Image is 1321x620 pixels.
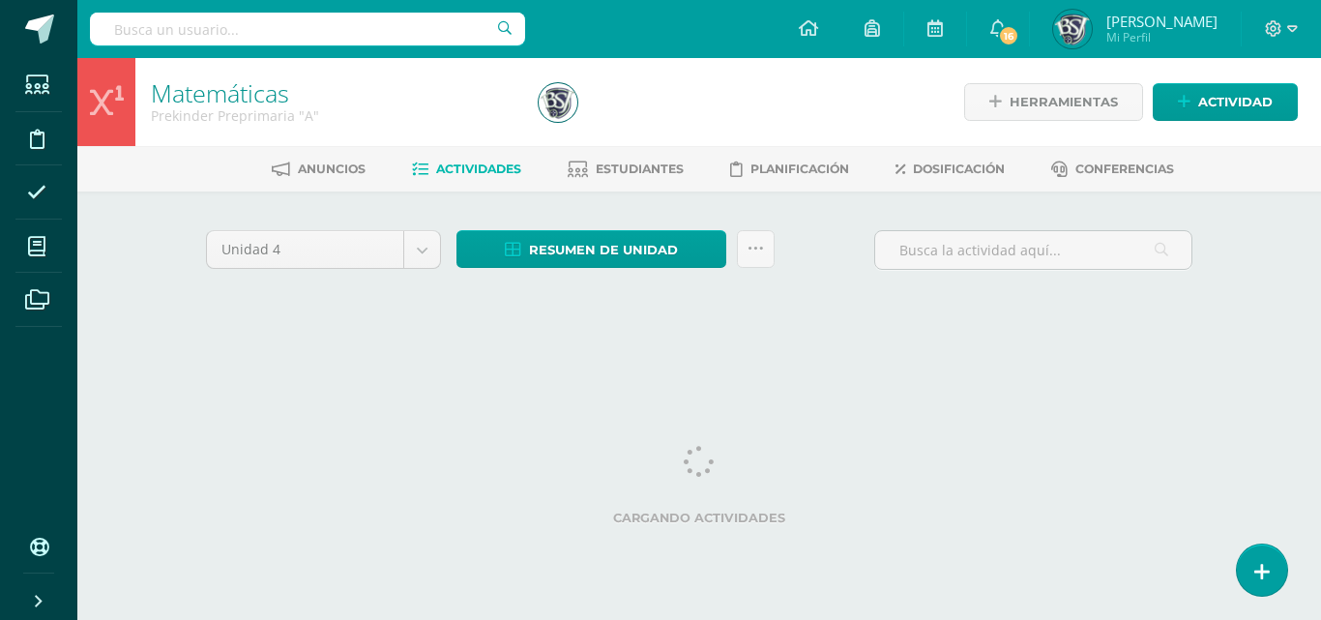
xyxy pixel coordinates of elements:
[272,154,366,185] a: Anuncios
[151,76,289,109] a: Matemáticas
[596,162,684,176] span: Estudiantes
[1051,154,1174,185] a: Conferencias
[1106,29,1218,45] span: Mi Perfil
[412,154,521,185] a: Actividades
[456,230,726,268] a: Resumen de unidad
[1010,84,1118,120] span: Herramientas
[1053,10,1092,48] img: 92f9e14468566f89e5818136acd33899.png
[1153,83,1298,121] a: Actividad
[298,162,366,176] span: Anuncios
[90,13,525,45] input: Busca un usuario...
[529,232,678,268] span: Resumen de unidad
[207,231,440,268] a: Unidad 4
[964,83,1143,121] a: Herramientas
[1106,12,1218,31] span: [PERSON_NAME]
[913,162,1005,176] span: Dosificación
[750,162,849,176] span: Planificación
[221,231,389,268] span: Unidad 4
[875,231,1191,269] input: Busca la actividad aquí...
[895,154,1005,185] a: Dosificación
[1075,162,1174,176] span: Conferencias
[539,83,577,122] img: 92f9e14468566f89e5818136acd33899.png
[151,106,515,125] div: Prekinder Preprimaria 'A'
[1198,84,1273,120] span: Actividad
[568,154,684,185] a: Estudiantes
[730,154,849,185] a: Planificación
[998,25,1019,46] span: 16
[206,511,1192,525] label: Cargando actividades
[436,162,521,176] span: Actividades
[151,79,515,106] h1: Matemáticas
